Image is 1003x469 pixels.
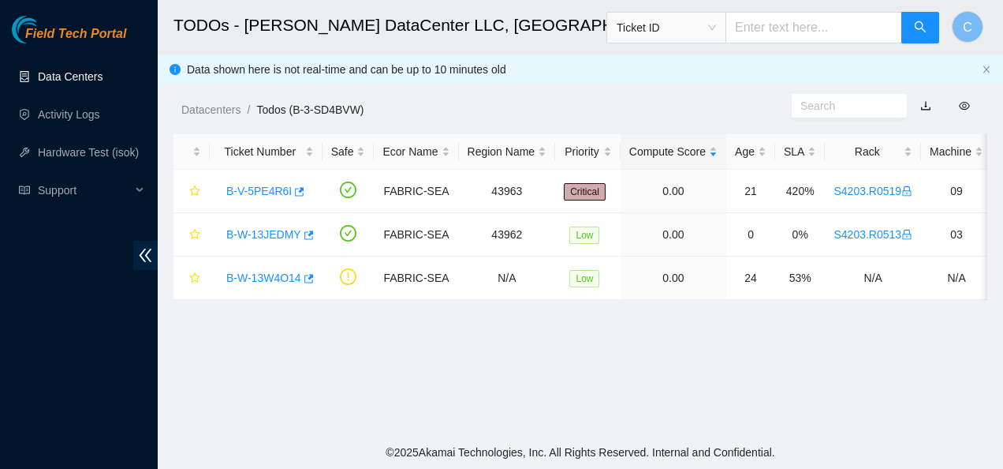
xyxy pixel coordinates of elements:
[19,185,30,196] span: read
[226,272,301,284] a: B-W-13W4O14
[825,257,921,300] td: N/A
[920,99,931,112] a: download
[12,16,80,43] img: Akamai Technologies
[182,178,201,204] button: star
[340,225,356,242] span: check-circle
[374,170,458,213] td: FABRIC-SEA
[921,170,992,213] td: 09
[921,213,992,257] td: 03
[189,186,200,198] span: star
[952,11,983,43] button: C
[921,257,992,300] td: N/A
[959,100,970,111] span: eye
[38,174,131,206] span: Support
[621,257,726,300] td: 0.00
[189,229,200,242] span: star
[459,257,556,300] td: N/A
[833,228,912,241] a: S4203.R0513lock
[182,222,201,247] button: star
[726,170,775,213] td: 21
[914,21,927,36] span: search
[133,241,158,270] span: double-left
[226,228,301,241] a: B-W-13JEDMY
[12,28,126,49] a: Akamai TechnologiesField Tech Portal
[25,27,126,42] span: Field Tech Portal
[800,97,886,114] input: Search
[374,257,458,300] td: FABRIC-SEA
[340,268,356,285] span: exclamation-circle
[726,213,775,257] td: 0
[459,213,556,257] td: 43962
[725,12,902,43] input: Enter text here...
[256,103,364,116] a: Todos (B-3-SD4BVW)
[181,103,240,116] a: Datacenters
[38,146,139,159] a: Hardware Test (isok)
[569,270,599,287] span: Low
[38,108,100,121] a: Activity Logs
[775,213,825,257] td: 0%
[621,170,726,213] td: 0.00
[182,265,201,291] button: star
[908,93,943,118] button: download
[38,70,103,83] a: Data Centers
[775,170,825,213] td: 420%
[340,182,356,198] span: check-circle
[726,257,775,300] td: 24
[982,65,991,75] button: close
[564,183,606,201] span: Critical
[617,16,716,39] span: Ticket ID
[158,436,1003,469] footer: © 2025 Akamai Technologies, Inc. All Rights Reserved. Internal and Confidential.
[901,229,912,240] span: lock
[247,103,250,116] span: /
[226,185,292,197] a: B-V-5PE4R6I
[901,186,912,197] span: lock
[569,227,599,244] span: Low
[833,185,912,197] a: S4203.R0519lock
[459,170,556,213] td: 43963
[189,272,200,285] span: star
[775,257,825,300] td: 53%
[982,65,991,74] span: close
[963,17,972,37] span: C
[901,12,939,43] button: search
[374,213,458,257] td: FABRIC-SEA
[621,213,726,257] td: 0.00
